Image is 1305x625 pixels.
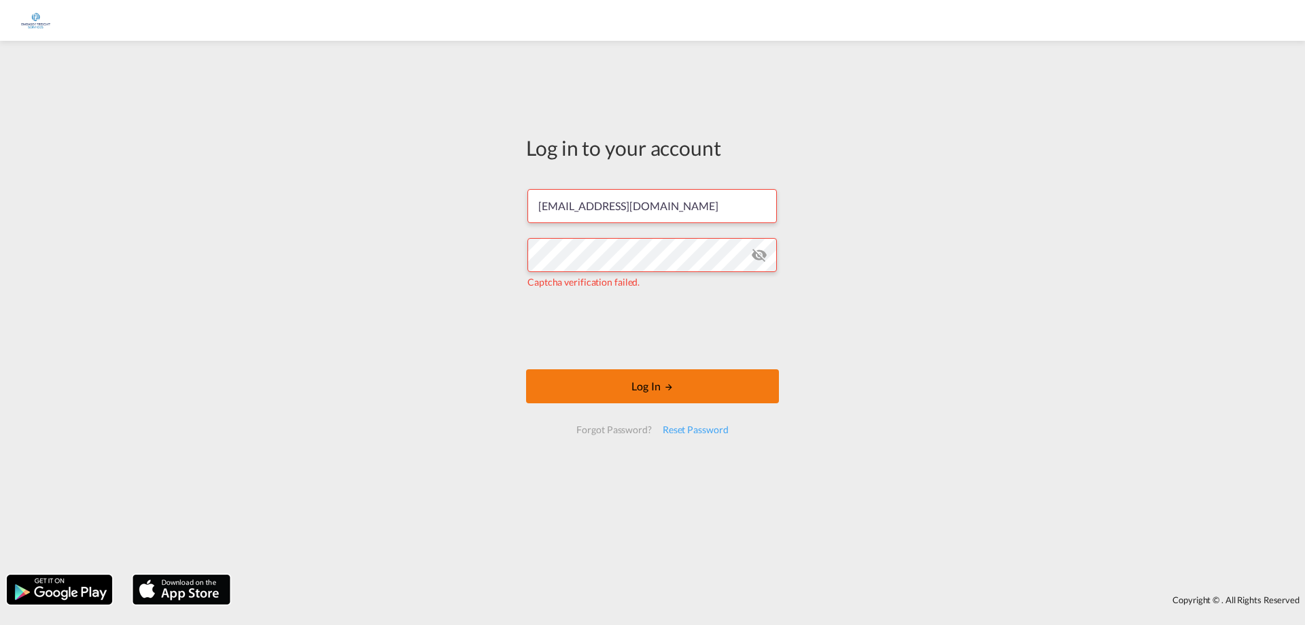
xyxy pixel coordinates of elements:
[527,276,640,288] span: Captcha verification failed.
[526,369,779,403] button: LOGIN
[237,588,1305,611] div: Copyright © . All Rights Reserved
[751,247,767,263] md-icon: icon-eye-off
[549,303,756,356] iframe: reCAPTCHA
[5,573,114,606] img: google.png
[526,133,779,162] div: Log in to your account
[527,189,777,223] input: Enter email/phone number
[657,418,734,442] div: Reset Password
[571,418,657,442] div: Forgot Password?
[131,573,232,606] img: apple.png
[20,5,51,36] img: 6a2c35f0b7c411ef99d84d375d6e7407.jpg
